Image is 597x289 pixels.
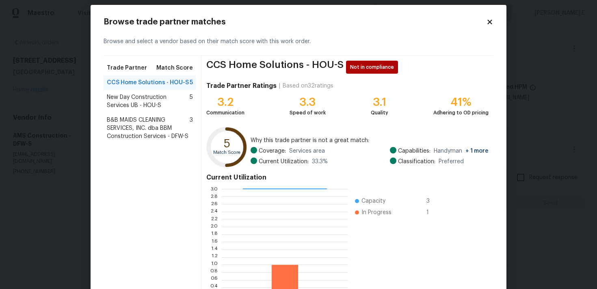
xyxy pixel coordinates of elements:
[210,278,218,282] text: 0.6
[104,18,486,26] h2: Browse trade partner matches
[211,247,218,252] text: 1.4
[433,109,489,117] div: Adhering to OD pricing
[289,147,325,155] span: Services area
[350,63,397,71] span: Not in compliance
[465,148,489,154] span: + 1 more
[361,197,385,205] span: Capacity
[426,208,439,217] span: 1
[210,209,218,214] text: 2.4
[283,82,333,90] div: Based on 32 ratings
[210,270,218,275] text: 0.8
[398,158,435,166] span: Classification:
[371,109,388,117] div: Quality
[251,136,489,144] span: Why this trade partner is not a great match:
[206,61,344,74] span: CCS Home Solutions - HOU-S
[211,232,218,237] text: 1.8
[190,93,193,109] span: 5
[259,158,309,166] span: Current Utilization:
[361,208,392,217] span: In Progress
[211,262,218,267] text: 1.0
[107,93,190,109] span: New Day Construction Services UB - HOU-S
[212,255,218,260] text: 1.2
[211,201,218,206] text: 2.6
[206,173,489,182] h4: Current Utilization
[312,158,328,166] span: 33.3 %
[433,98,489,106] div: 41%
[210,194,218,199] text: 2.8
[371,98,388,106] div: 3.1
[259,147,286,155] span: Coverage:
[107,79,189,87] span: CCS Home Solutions - HOU-S
[190,116,193,140] span: 3
[211,217,218,221] text: 2.2
[107,116,190,140] span: B&B MAIDS CLEANING SERVICES, INC. dba BBM Construction Services - DFW-S
[104,28,493,56] div: Browse and select a vendor based on their match score with this work order.
[210,186,218,191] text: 3.0
[439,158,464,166] span: Preferred
[206,109,244,117] div: Communication
[426,197,439,205] span: 3
[212,239,218,244] text: 1.6
[277,82,283,90] div: |
[206,82,277,90] h4: Trade Partner Ratings
[434,147,489,155] span: Handyman
[156,64,193,72] span: Match Score
[190,79,193,87] span: 5
[213,150,240,155] text: Match Score
[290,109,326,117] div: Speed of work
[206,98,244,106] div: 3.2
[398,147,430,155] span: Capabilities:
[210,224,218,229] text: 2.0
[224,138,230,149] text: 5
[290,98,326,106] div: 3.3
[107,64,147,72] span: Trade Partner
